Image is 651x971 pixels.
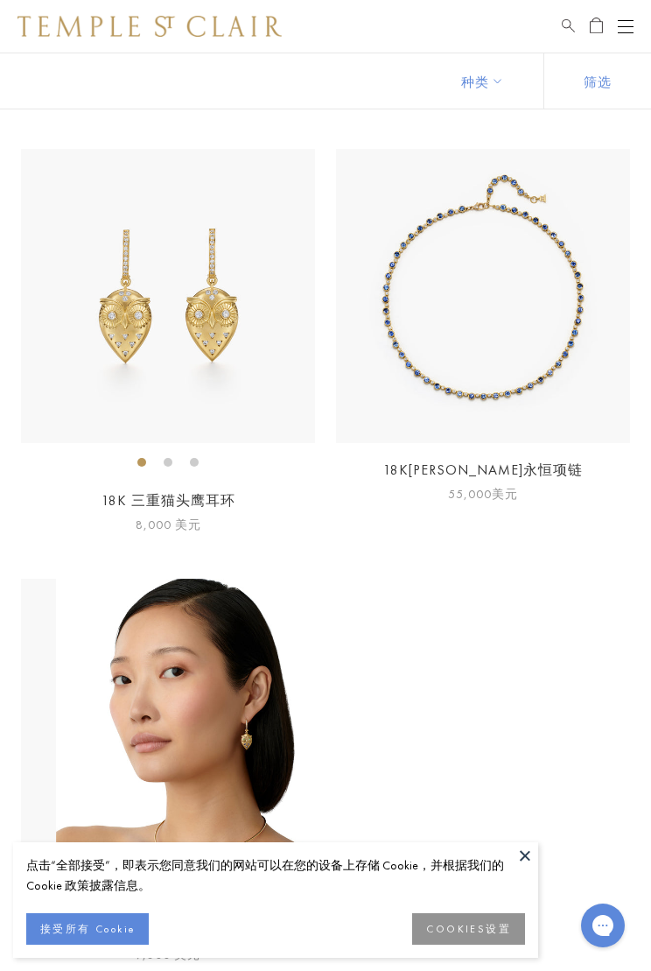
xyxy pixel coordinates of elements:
button: 显示排序依据 [422,53,543,109]
a: 18K 三重猫头鹰耳环 [101,491,235,510]
img: 18K 三重猫头鹰耳环 [21,149,315,443]
font: 7,500 美元 [136,946,200,962]
button: COOKIES设置 [412,913,525,945]
img: 18K蓝宝石永恒项链 [336,149,630,443]
img: 圣克莱尔寺 [17,16,282,37]
font: 种类 [461,73,489,90]
button: 显示过滤器 [543,53,651,109]
iframe: Gorgias 实时聊天信使 [572,897,633,953]
button: 打开导航 [618,16,633,37]
font: COOKIES设置 [426,922,511,936]
font: 筛选 [584,73,612,90]
font: 点击“全部接受”，即表示您同意我们的网站可以在您的设备上存储 Cookie，并根据我们的 Cookie 政策披露信息。 [26,857,504,893]
font: 接受所有 Cookie [40,922,135,936]
font: 8,000 美元 [136,517,201,532]
img: E36887-OWLTZTG [56,579,350,873]
button: 接受所有 Cookie [26,913,149,945]
a: 18K[PERSON_NAME]永恒项链 [383,461,583,479]
font: 55,000美元 [448,486,518,502]
a: 打开购物袋 [590,16,603,37]
a: 搜索 [562,16,575,37]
